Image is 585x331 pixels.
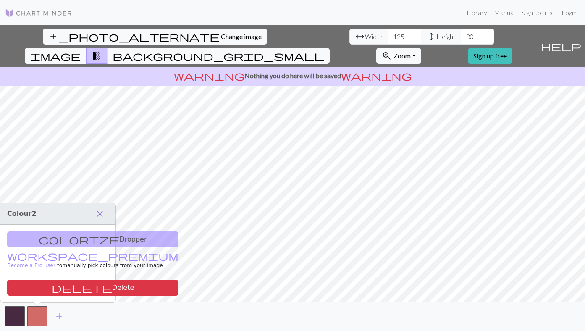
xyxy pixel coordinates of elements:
[95,208,105,220] span: close
[365,32,383,42] span: Width
[54,310,64,322] span: add
[52,282,112,294] span: delete
[382,50,392,62] span: zoom_in
[355,31,365,42] span: arrow_range
[91,207,109,221] button: Close
[5,8,72,18] img: Logo
[537,25,585,67] button: Help
[7,280,178,296] button: Delete color
[541,40,581,52] span: help
[43,29,267,45] button: Change image
[7,254,178,268] a: Become a Pro user
[491,4,518,21] a: Manual
[341,70,412,81] span: warning
[436,32,456,42] span: Height
[558,4,580,21] a: Login
[7,210,37,218] span: Colour 2
[3,71,582,81] p: Nothing you do here will be saved
[113,50,324,62] span: background_grid_small
[49,308,70,324] button: Add color
[376,48,421,64] button: Zoom
[518,4,558,21] a: Sign up free
[426,31,436,42] span: height
[463,4,491,21] a: Library
[92,50,102,62] span: transition_fade
[30,50,81,62] span: image
[393,52,411,60] span: Zoom
[7,254,178,268] small: to manually pick colours from your image
[48,31,220,42] span: add_photo_alternate
[7,250,178,262] span: workspace_premium
[221,32,262,40] span: Change image
[174,70,244,81] span: warning
[468,48,512,64] a: Sign up free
